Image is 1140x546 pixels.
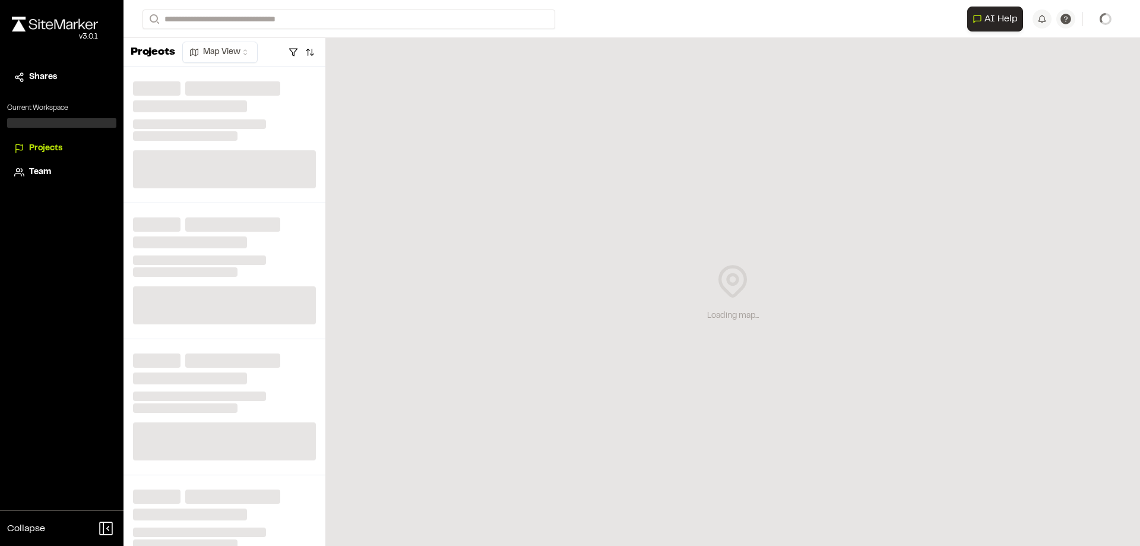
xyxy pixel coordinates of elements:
[29,71,57,84] span: Shares
[707,310,759,323] div: Loading map...
[7,103,116,113] p: Current Workspace
[12,17,98,31] img: rebrand.png
[142,10,164,29] button: Search
[14,142,109,155] a: Projects
[984,12,1018,26] span: AI Help
[12,31,98,42] div: Oh geez...please don't...
[7,522,45,536] span: Collapse
[29,166,51,179] span: Team
[14,71,109,84] a: Shares
[131,45,175,61] p: Projects
[14,166,109,179] a: Team
[967,7,1023,31] button: Open AI Assistant
[29,142,62,155] span: Projects
[967,7,1028,31] div: Open AI Assistant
